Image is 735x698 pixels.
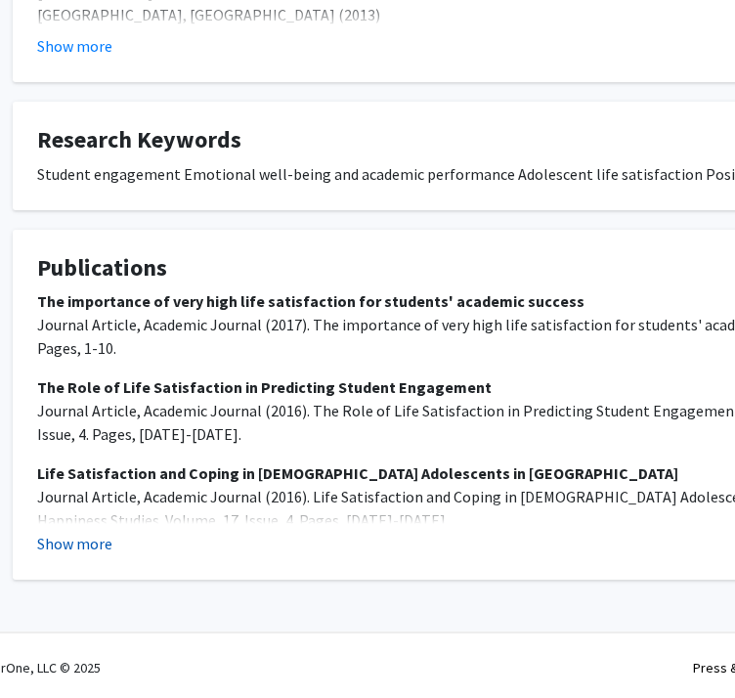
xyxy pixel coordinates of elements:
button: Show more [37,34,112,58]
strong: The Role of Life Satisfaction in Predicting Student Engagement [37,377,492,397]
strong: Life Satisfaction and Coping in [DEMOGRAPHIC_DATA] Adolescents in [GEOGRAPHIC_DATA] [37,463,678,483]
strong: The importance of very high life satisfaction for students' academic success [37,291,584,311]
iframe: Chat [15,610,83,683]
button: Show more [37,532,112,555]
